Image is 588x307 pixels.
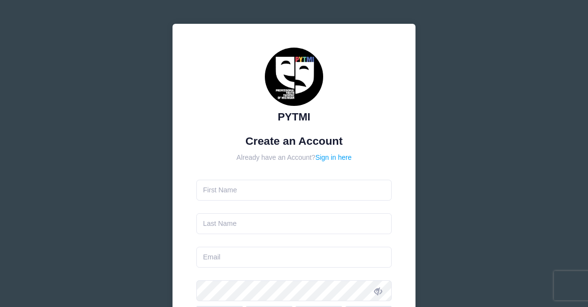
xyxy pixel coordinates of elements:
[196,135,392,148] h1: Create an Account
[315,153,352,161] a: Sign in here
[196,180,392,201] input: First Name
[196,213,392,234] input: Last Name
[265,48,323,106] img: PYTMI
[196,247,392,268] input: Email
[196,109,392,125] div: PYTMI
[196,153,392,163] div: Already have an Account?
